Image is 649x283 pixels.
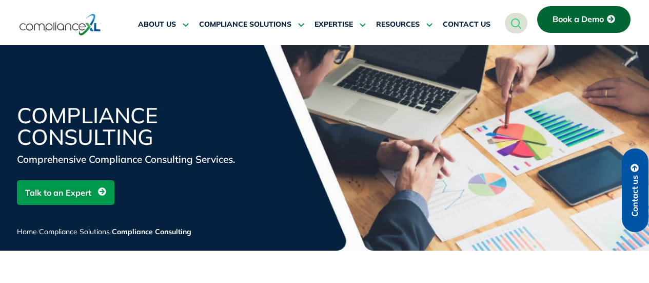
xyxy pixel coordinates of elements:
a: Home [17,227,37,236]
span: RESOURCES [376,20,420,29]
div: Comprehensive Compliance Consulting Services. [17,152,263,166]
a: navsearch-button [505,13,527,33]
a: Compliance Solutions [39,227,110,236]
a: RESOURCES [376,12,432,37]
a: EXPERTISE [314,12,366,37]
a: ABOUT US [138,12,189,37]
span: CONTACT US [443,20,490,29]
a: Book a Demo [537,6,631,33]
a: Contact us [622,148,648,232]
span: COMPLIANCE SOLUTIONS [199,20,291,29]
a: COMPLIANCE SOLUTIONS [199,12,304,37]
span: EXPERTISE [314,20,353,29]
a: Talk to an Expert [17,180,114,205]
span: Talk to an Expert [25,183,91,202]
h1: Compliance Consulting [17,105,263,148]
span: / / [17,227,191,236]
span: Compliance Consulting [112,227,191,236]
a: CONTACT US [443,12,490,37]
span: Book a Demo [553,15,604,24]
img: logo-one.svg [19,13,101,36]
span: Contact us [631,175,640,217]
span: ABOUT US [138,20,176,29]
